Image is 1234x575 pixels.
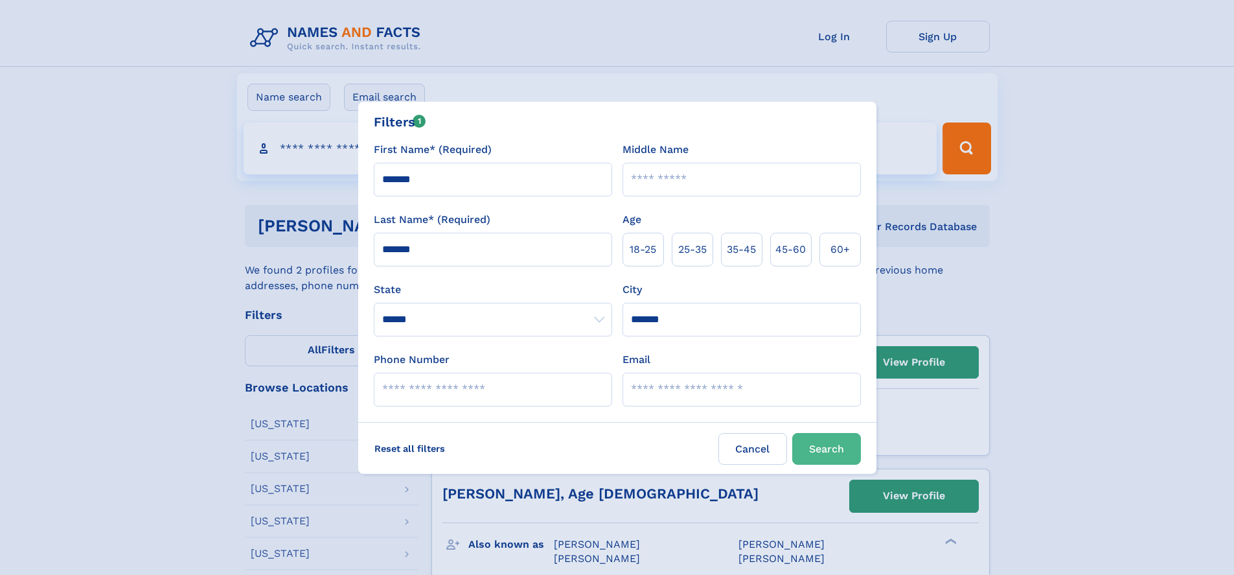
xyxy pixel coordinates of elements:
label: Middle Name [623,142,689,158]
span: 25‑35 [678,242,707,257]
label: Last Name* (Required) [374,212,490,228]
span: 45‑60 [775,242,806,257]
label: Reset all filters [366,433,453,464]
button: Search [792,433,861,465]
label: Phone Number [374,352,450,368]
span: 35‑45 [727,242,756,257]
label: Email [623,352,650,368]
label: State [374,282,612,298]
span: 60+ [830,242,850,257]
label: Cancel [718,433,787,465]
span: 18‑25 [630,242,656,257]
label: City [623,282,642,298]
div: Filters [374,112,426,132]
label: First Name* (Required) [374,142,492,158]
label: Age [623,212,641,228]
